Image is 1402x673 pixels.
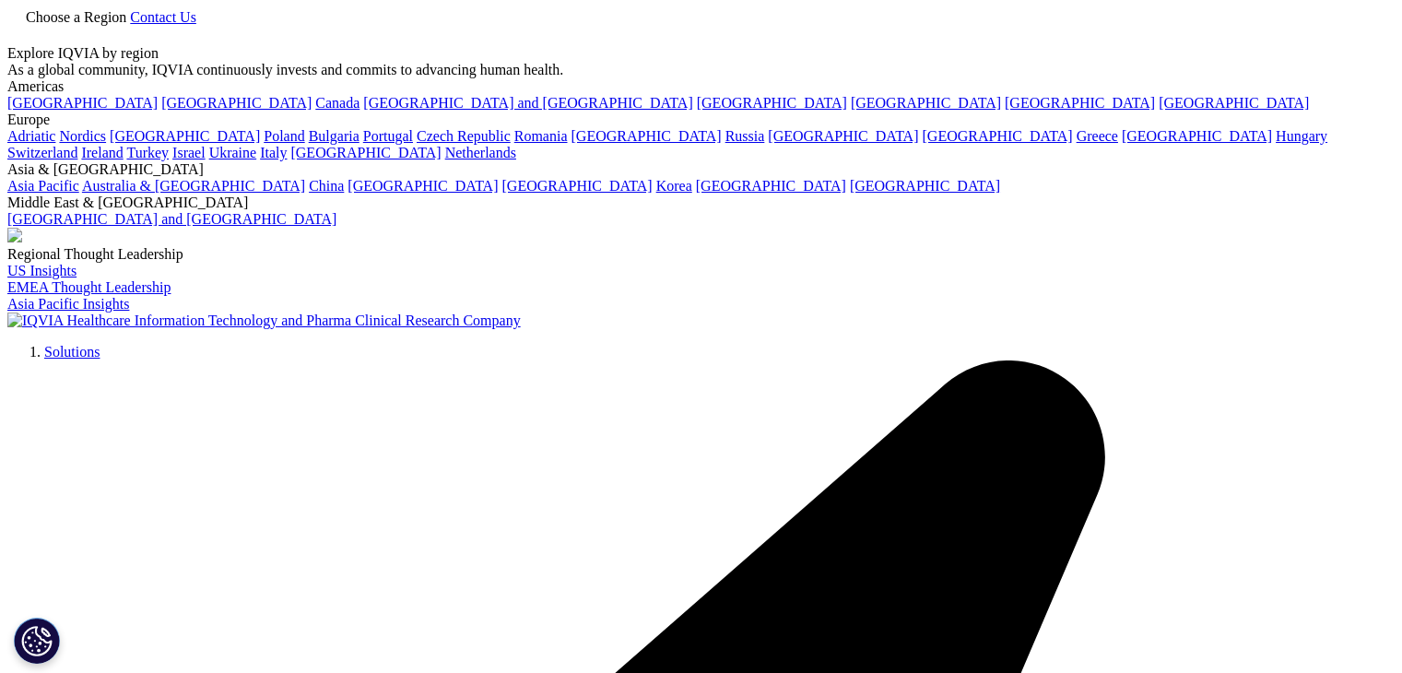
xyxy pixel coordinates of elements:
a: Asia Pacific [7,178,79,194]
a: [GEOGRAPHIC_DATA] [110,128,260,144]
span: Choose a Region [26,9,126,25]
a: US Insights [7,263,77,278]
a: [GEOGRAPHIC_DATA] [850,178,1000,194]
a: EMEA Thought Leadership [7,279,171,295]
a: Portugal [363,128,413,144]
a: China [309,178,344,194]
a: Adriatic [7,128,55,144]
a: Hungary [1276,128,1327,144]
a: Romania [514,128,568,144]
a: Greece [1077,128,1118,144]
a: Netherlands [445,145,516,160]
a: [GEOGRAPHIC_DATA] [851,95,1001,111]
a: Poland [264,128,304,144]
a: Ukraine [209,145,257,160]
a: [GEOGRAPHIC_DATA] [923,128,1073,144]
img: 2093_analyzing-data-using-big-screen-display-and-laptop.png [7,228,22,242]
a: Asia Pacific Insights [7,296,129,312]
a: Russia [725,128,765,144]
a: [GEOGRAPHIC_DATA] [161,95,312,111]
div: Regional Thought Leadership [7,246,1395,263]
a: Israel [172,145,206,160]
a: Solutions [44,344,100,360]
a: [GEOGRAPHIC_DATA] [502,178,653,194]
div: Middle East & [GEOGRAPHIC_DATA] [7,195,1395,211]
a: [GEOGRAPHIC_DATA] [1159,95,1309,111]
button: Cookies Settings [14,618,60,664]
a: Australia & [GEOGRAPHIC_DATA] [82,178,305,194]
a: [GEOGRAPHIC_DATA] [768,128,918,144]
a: Bulgaria [309,128,359,144]
a: Korea [656,178,692,194]
a: Nordics [59,128,106,144]
a: [GEOGRAPHIC_DATA] [571,128,722,144]
a: Italy [260,145,287,160]
a: Contact Us [130,9,196,25]
div: As a global community, IQVIA continuously invests and commits to advancing human health. [7,62,1395,78]
a: Czech Republic [417,128,511,144]
a: Canada [315,95,359,111]
a: [GEOGRAPHIC_DATA] and [GEOGRAPHIC_DATA] [363,95,692,111]
a: [GEOGRAPHIC_DATA] and [GEOGRAPHIC_DATA] [7,211,336,227]
div: Asia & [GEOGRAPHIC_DATA] [7,161,1395,178]
div: Explore IQVIA by region [7,45,1395,62]
div: Europe [7,112,1395,128]
div: Americas [7,78,1395,95]
a: [GEOGRAPHIC_DATA] [7,95,158,111]
a: [GEOGRAPHIC_DATA] [697,95,847,111]
a: [GEOGRAPHIC_DATA] [290,145,441,160]
img: IQVIA Healthcare Information Technology and Pharma Clinical Research Company [7,313,521,329]
a: [GEOGRAPHIC_DATA] [696,178,846,194]
a: [GEOGRAPHIC_DATA] [1005,95,1155,111]
a: Switzerland [7,145,77,160]
a: [GEOGRAPHIC_DATA] [348,178,498,194]
a: [GEOGRAPHIC_DATA] [1122,128,1272,144]
a: Ireland [81,145,123,160]
a: Turkey [126,145,169,160]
